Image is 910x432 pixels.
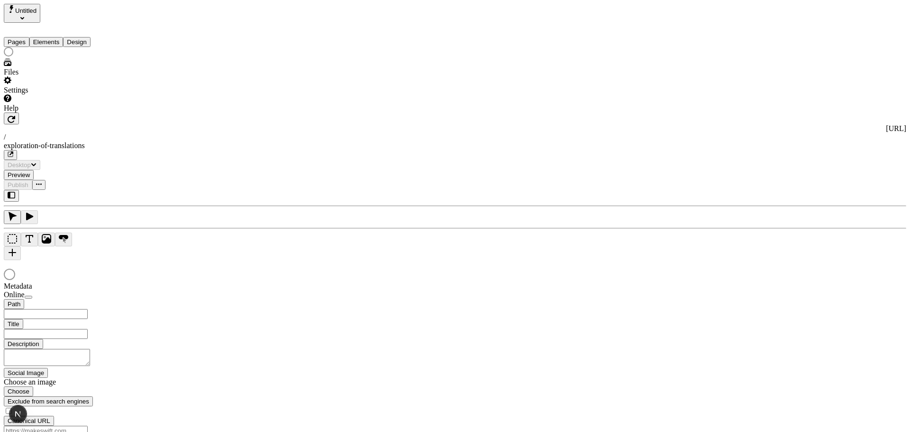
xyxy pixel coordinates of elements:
button: Description [4,339,43,349]
div: Settings [4,86,118,94]
div: exploration-of-translations [4,141,906,150]
button: Elements [29,37,64,47]
div: Files [4,68,118,76]
div: [URL] [4,124,906,133]
button: Title [4,319,23,329]
span: Choose [8,388,29,395]
button: Design [63,37,91,47]
button: Desktop [4,160,40,170]
div: / [4,133,906,141]
span: Untitled [15,7,36,14]
button: Box [4,233,21,246]
div: Choose an image [4,378,118,386]
div: Metadata [4,282,118,291]
button: Path [4,299,24,309]
span: Preview [8,171,30,178]
div: Help [4,104,118,113]
button: Exclude from search engines [4,396,93,406]
span: Publish [8,181,28,188]
button: Text [21,233,38,246]
span: Desktop [8,161,31,169]
button: Select site [4,4,40,23]
button: Preview [4,170,34,180]
span: Online [4,291,25,299]
button: Choose [4,386,33,396]
button: Image [38,233,55,246]
button: Button [55,233,72,246]
button: Social Image [4,368,48,378]
button: Canonical URL [4,416,54,426]
button: Pages [4,37,29,47]
button: Publish [4,180,32,190]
